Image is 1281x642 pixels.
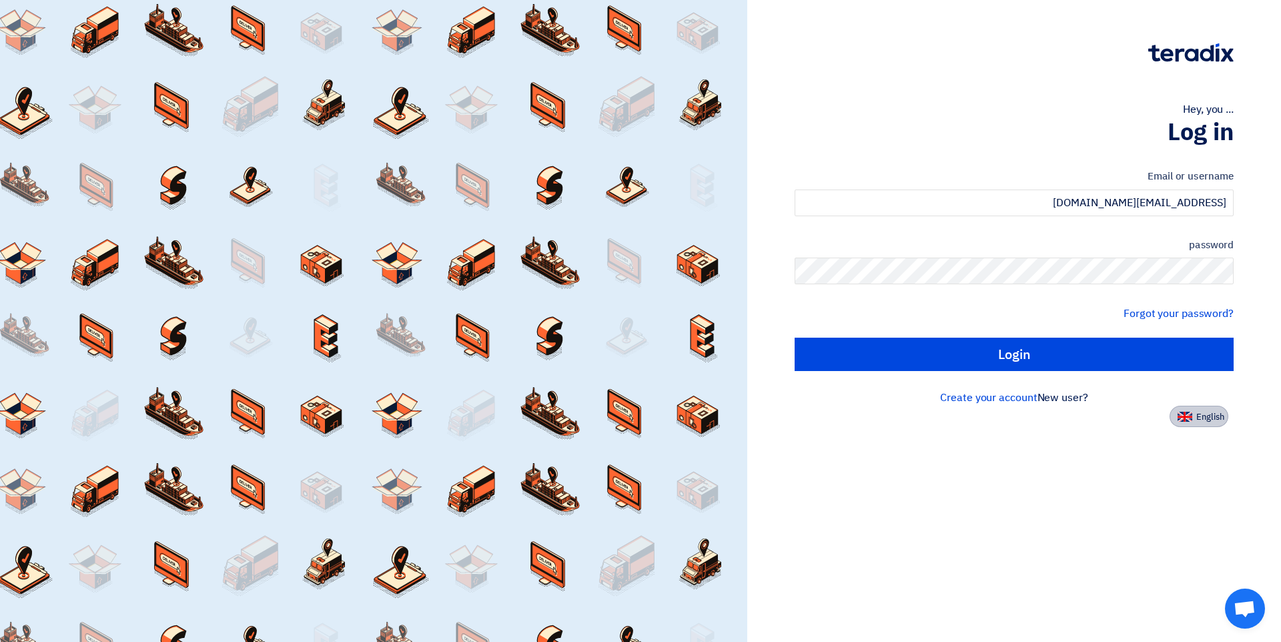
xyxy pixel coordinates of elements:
font: Email or username [1148,169,1234,184]
font: Log in [1168,114,1234,150]
font: New user? [1037,390,1088,406]
font: English [1196,410,1224,423]
a: Forgot your password? [1124,306,1234,322]
input: Login [795,338,1234,371]
button: English [1170,406,1228,427]
font: Hey, you ... [1183,101,1234,117]
font: password [1189,238,1234,252]
input: Enter your work email or username... [795,190,1234,216]
img: Teradix logo [1148,43,1234,62]
img: en-US.png [1178,412,1192,422]
a: Create your account [940,390,1037,406]
div: Open chat [1225,589,1265,629]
